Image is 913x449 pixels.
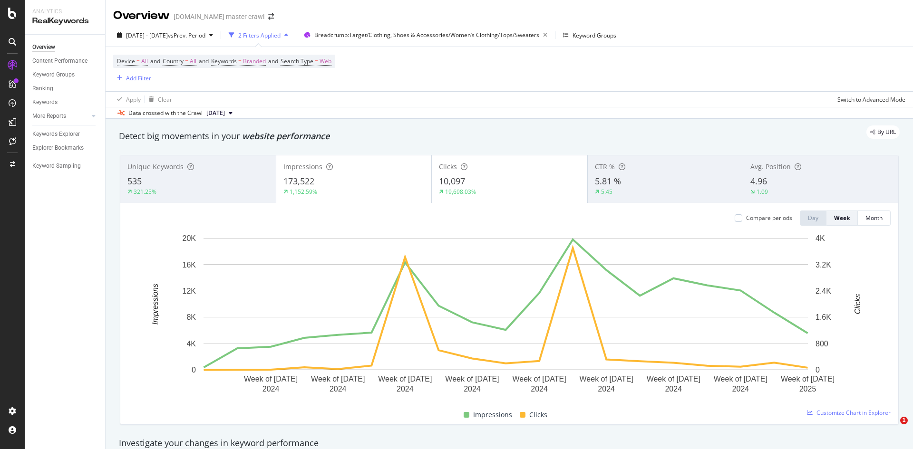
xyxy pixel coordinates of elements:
[186,313,196,321] text: 8K
[865,214,883,222] div: Month
[601,188,612,196] div: 5.45
[647,375,700,383] text: Week of [DATE]
[32,84,53,94] div: Ranking
[283,175,314,187] span: 173,522
[238,57,242,65] span: =
[203,107,236,119] button: [DATE]
[816,234,825,242] text: 4K
[750,162,791,171] span: Avg. Position
[665,385,682,393] text: 2024
[32,42,98,52] a: Overview
[186,340,196,348] text: 4K
[529,409,547,420] span: Clicks
[126,74,151,82] div: Add Filter
[580,375,633,383] text: Week of [DATE]
[559,28,620,43] button: Keyword Groups
[243,55,266,68] span: Branded
[238,31,281,39] div: 2 Filters Applied
[290,188,317,196] div: 1,152.59%
[746,214,792,222] div: Compare periods
[150,57,160,65] span: and
[315,57,318,65] span: =
[858,210,891,226] button: Month
[32,97,58,107] div: Keywords
[183,234,196,242] text: 20K
[32,56,98,66] a: Content Performance
[300,28,551,43] button: Breadcrumb:Target/Clothing, Shoes & Accessories/Women’s Clothing/Tops/Sweaters
[32,111,89,121] a: More Reports
[32,8,97,16] div: Analytics
[311,375,365,383] text: Week of [DATE]
[268,13,274,20] div: arrow-right-arrow-left
[127,175,142,187] span: 535
[32,42,55,52] div: Overview
[141,55,148,68] span: All
[595,162,615,171] span: CTR %
[439,175,465,187] span: 10,097
[330,385,347,393] text: 2024
[127,162,184,171] span: Unique Keywords
[881,417,903,439] iframe: Intercom live chat
[136,57,140,65] span: =
[595,175,621,187] span: 5.81 %
[128,233,884,398] svg: A chart.
[320,55,331,68] span: Web
[714,375,767,383] text: Week of [DATE]
[145,92,172,107] button: Clear
[32,111,66,121] div: More Reports
[877,129,896,135] span: By URL
[168,31,205,39] span: vs Prev. Period
[439,162,457,171] span: Clicks
[512,375,566,383] text: Week of [DATE]
[807,409,891,417] a: Customize Chart in Explorer
[445,375,499,383] text: Week of [DATE]
[757,188,768,196] div: 1.09
[32,56,87,66] div: Content Performance
[113,28,217,43] button: [DATE] - [DATE]vsPrev. Period
[158,96,172,104] div: Clear
[128,109,203,117] div: Data crossed with the Crawl
[151,284,159,325] text: Impressions
[32,143,84,153] div: Explorer Bookmarks
[837,96,905,104] div: Switch to Advanced Mode
[134,188,156,196] div: 321.25%
[32,84,98,94] a: Ranking
[32,97,98,107] a: Keywords
[900,417,908,424] span: 1
[126,31,168,39] span: [DATE] - [DATE]
[378,375,432,383] text: Week of [DATE]
[32,143,98,153] a: Explorer Bookmarks
[854,294,862,315] text: Clicks
[262,385,280,393] text: 2024
[799,385,816,393] text: 2025
[206,109,225,117] span: 2024 Dec. 18th
[32,161,81,171] div: Keyword Sampling
[163,57,184,65] span: Country
[283,162,322,171] span: Impressions
[117,57,135,65] span: Device
[826,210,858,226] button: Week
[183,287,196,295] text: 12K
[190,55,196,68] span: All
[32,16,97,27] div: RealKeywords
[816,340,828,348] text: 800
[750,175,767,187] span: 4.96
[866,125,900,139] div: legacy label
[781,375,835,383] text: Week of [DATE]
[183,260,196,268] text: 16K
[113,72,151,84] button: Add Filter
[225,28,292,43] button: 2 Filters Applied
[32,129,80,139] div: Keywords Explorer
[598,385,615,393] text: 2024
[281,57,313,65] span: Search Type
[199,57,209,65] span: and
[834,92,905,107] button: Switch to Advanced Mode
[464,385,481,393] text: 2024
[185,57,188,65] span: =
[473,409,512,420] span: Impressions
[573,31,616,39] div: Keyword Groups
[816,313,831,321] text: 1.6K
[314,31,539,39] span: Breadcrumb: Target/Clothing, Shoes & Accessories/Women’s Clothing/Tops/Sweaters
[32,70,75,80] div: Keyword Groups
